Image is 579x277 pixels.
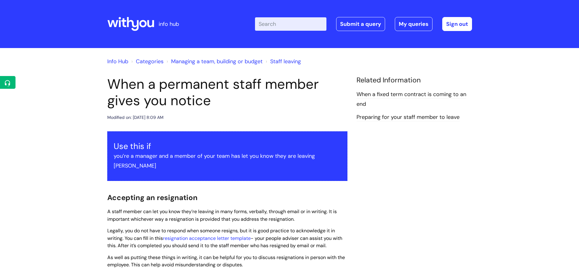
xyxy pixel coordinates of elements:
p: info hub [159,19,179,29]
a: Submit a query [336,17,385,31]
a: Managing a team, building or budget [171,58,263,65]
h1: When a permanent staff member gives you notice [107,76,347,109]
a: Categories [136,58,164,65]
span: Accepting an resignation [107,193,198,202]
li: Solution home [130,57,164,66]
input: Search [255,17,326,31]
h4: Related Information [357,76,472,85]
a: resignation acceptance letter template [163,235,251,241]
a: My queries [395,17,433,31]
a: Info Hub [107,58,128,65]
span: A staff member can let you know they’re leaving in many forms, verbally, through email or in writ... [107,208,337,222]
a: Sign out [442,17,472,31]
li: Managing a team, building or budget [165,57,263,66]
a: When a fixed term contract is coming to an end [357,91,466,108]
a: Preparing for your staff member to leave [357,113,460,121]
div: | - [255,17,472,31]
div: Modified on: [DATE] 8:09 AM [107,114,164,121]
span: As well as putting these things in writing, it can be helpful for you to discuss resignations in ... [107,254,345,268]
a: Staff leaving [270,58,301,65]
span: Legally, you do not have to respond when someone resigns, but it is good practice to acknowledge ... [107,227,342,249]
p: you’re a manager and a member of your team has let you know they are leaving [PERSON_NAME] [114,151,341,171]
h3: Use this if [114,141,341,151]
li: Staff leaving [264,57,301,66]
